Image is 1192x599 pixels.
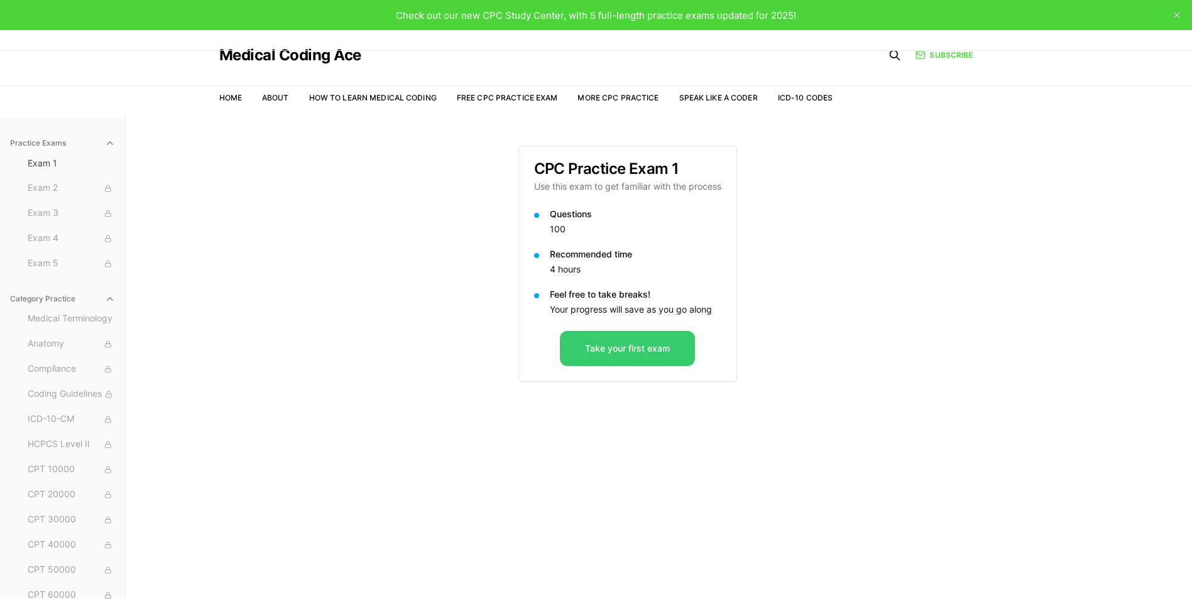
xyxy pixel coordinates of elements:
span: ICD-10-CM [28,413,115,426]
a: How to Learn Medical Coding [309,93,437,102]
span: Exam 4 [28,232,115,246]
a: Speak Like a Coder [679,93,758,102]
button: Practice Exams [5,133,120,153]
span: Anatomy [28,337,115,351]
button: CPT 50000 [23,560,120,580]
button: ICD-10-CM [23,409,120,429]
span: CPT 50000 [28,563,115,577]
p: 4 hours [550,263,721,276]
button: Category Practice [5,289,120,309]
button: CPT 40000 [23,535,120,555]
p: Use this exam to get familiar with the process [534,180,721,193]
span: CPT 20000 [28,488,115,502]
span: Exam 5 [28,257,115,271]
span: CPT 10000 [28,463,115,477]
span: Exam 1 [28,157,115,170]
button: Take your first exam [560,331,695,366]
button: Anatomy [23,334,120,354]
a: Subscribe [916,50,973,61]
a: Home [219,93,242,102]
span: CPT 40000 [28,538,115,552]
p: 100 [550,223,721,235]
button: Medical Terminology [23,309,120,329]
button: Exam 4 [23,229,120,249]
a: ICD-10 Codes [778,93,833,102]
span: Compliance [28,362,115,376]
button: Compliance [23,359,120,379]
p: Questions [550,208,721,220]
p: Your progress will save as you go along [550,303,721,316]
p: Recommended time [550,248,721,261]
button: CPT 30000 [23,510,120,530]
h3: CPC Practice Exam 1 [534,161,721,176]
span: HCPCS Level II [28,438,115,451]
button: CPT 20000 [23,485,120,505]
button: Exam 2 [23,178,120,198]
a: About [262,93,289,102]
span: Coding Guidelines [28,387,115,401]
button: close [1167,5,1187,25]
p: Feel free to take breaks! [550,288,721,301]
a: More CPC Practice [577,93,659,102]
button: CPT 10000 [23,460,120,480]
button: Exam 5 [23,254,120,274]
span: Check out our new CPC Study Center, with 5 full-length practice exams updated for 2025! [396,9,796,21]
a: Free CPC Practice Exam [457,93,558,102]
button: Exam 1 [23,153,120,173]
a: Medical Coding Ace [219,48,361,63]
button: HCPCS Level II [23,434,120,455]
span: Medical Terminology [28,312,115,326]
span: Exam 3 [28,207,115,220]
span: CPT 30000 [28,513,115,527]
button: Exam 3 [23,203,120,224]
span: Exam 2 [28,181,115,195]
button: Coding Guidelines [23,384,120,404]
